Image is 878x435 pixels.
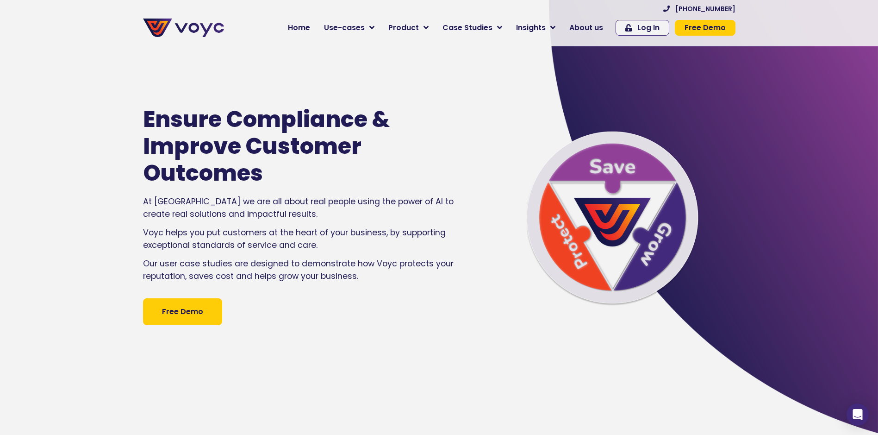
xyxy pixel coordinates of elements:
[143,19,224,37] img: voyc-full-logo
[288,22,310,33] span: Home
[162,306,203,317] span: Free Demo
[317,19,381,37] a: Use-cases
[143,106,432,186] h1: Ensure Compliance & Improve Customer Outcomes
[569,22,603,33] span: About us
[675,20,735,36] a: Free Demo
[388,22,419,33] span: Product
[143,298,222,325] a: Free Demo
[562,19,610,37] a: About us
[436,19,509,37] a: Case Studies
[442,22,492,33] span: Case Studies
[381,19,436,37] a: Product
[143,258,460,282] p: Our user case studies are designed to demonstrate how Voyc protects your reputation, saves cost a...
[847,403,869,426] div: Open Intercom Messenger
[143,227,460,251] p: Voyc helps you put customers at the heart of your business, by supporting exceptional standards o...
[675,6,735,12] span: [PHONE_NUMBER]
[509,19,562,37] a: Insights
[685,24,726,32] span: Free Demo
[663,6,735,12] a: [PHONE_NUMBER]
[281,19,317,37] a: Home
[143,195,460,220] p: At [GEOGRAPHIC_DATA] we are all about real people using the power of AI to create real solutions ...
[637,24,660,32] span: Log In
[616,20,669,36] a: Log In
[324,22,365,33] span: Use-cases
[516,22,546,33] span: Insights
